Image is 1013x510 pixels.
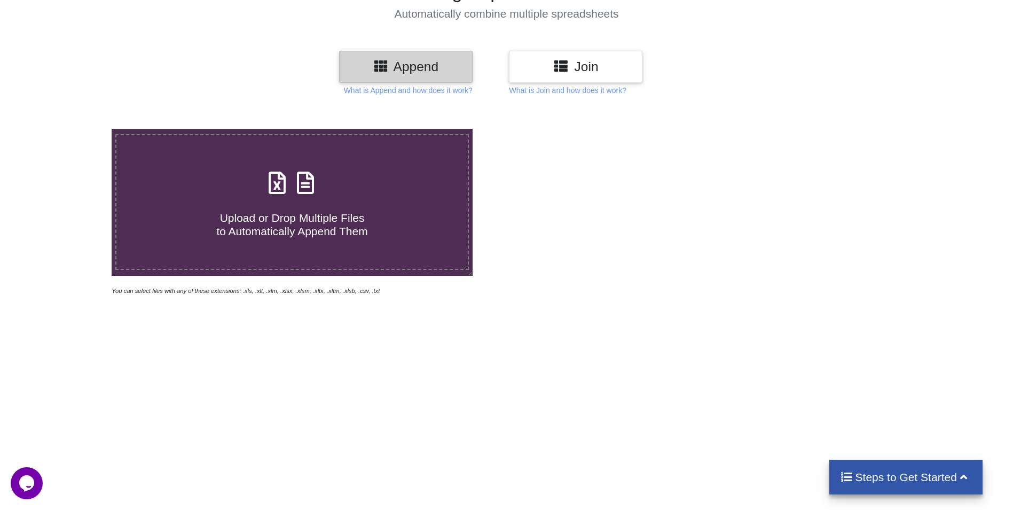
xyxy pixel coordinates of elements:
[112,288,380,294] i: You can select files with any of these extensions: .xls, .xlt, .xlm, .xlsx, .xlsm, .xltx, .xltm, ...
[344,85,473,96] p: What is Append and how does it work?
[11,467,45,499] iframe: chat widget
[216,212,367,237] span: Upload or Drop Multiple Files to Automatically Append Them
[347,59,465,74] h3: Append
[509,85,626,96] p: What is Join and how does it work?
[840,470,972,484] h4: Steps to Get Started
[517,59,634,74] h3: Join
